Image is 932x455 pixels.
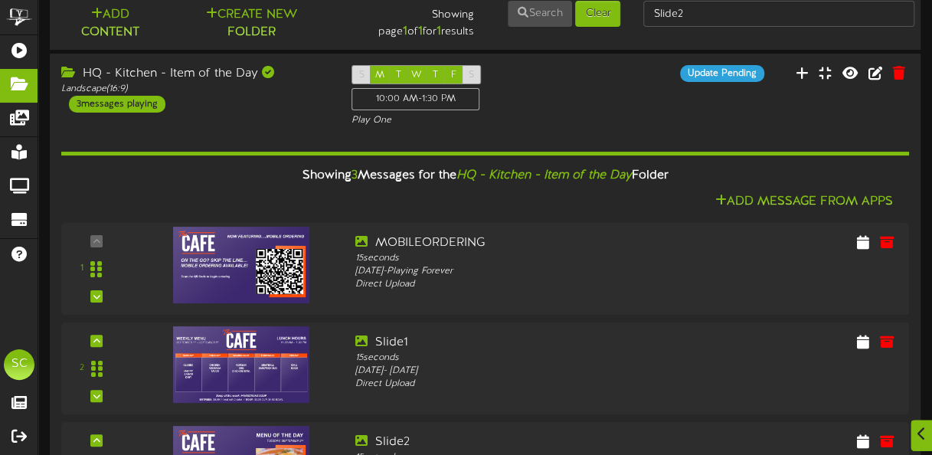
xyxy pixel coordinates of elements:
[402,25,407,38] strong: 1
[375,70,384,80] span: M
[643,1,914,27] input: -- Search Folders by Name --
[433,70,438,80] span: T
[355,434,685,451] div: Slide2
[352,88,479,110] div: 10:00 AM - 1:30 PM
[575,1,620,27] button: Clear
[56,5,165,42] button: Add Content
[355,378,685,391] div: Direct Upload
[69,96,165,113] div: 3 messages playing
[456,169,632,182] i: HQ - Kitchen - Item of the Day
[355,265,685,278] div: [DATE] - Playing Forever
[396,70,401,80] span: T
[711,192,898,211] button: Add Message From Apps
[355,234,685,252] div: MOBILEORDERING
[680,65,764,82] div: Update Pending
[417,25,422,38] strong: 1
[173,326,309,403] img: 8faf1c2e-d0de-4996-861a-090c4e13ad9e.jpg
[355,352,685,365] div: 15 seconds
[61,83,329,96] div: Landscape ( 16:9 )
[355,365,685,378] div: [DATE] - [DATE]
[173,227,309,303] img: 5f974566-af00-492f-8b4d-2475071f49c8.jpg
[355,252,685,265] div: 15 seconds
[469,70,474,80] span: S
[411,70,422,80] span: W
[352,169,358,182] span: 3
[50,159,921,192] div: Showing Messages for the Folder
[61,65,329,83] div: HQ - Kitchen - Item of the Day
[176,5,327,42] button: Create New Folder
[4,349,34,380] div: SC
[355,334,685,352] div: Slide1
[436,25,440,38] strong: 1
[352,114,619,127] div: Play One
[359,70,365,80] span: S
[508,1,572,27] button: Search
[355,278,685,291] div: Direct Upload
[451,70,456,80] span: F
